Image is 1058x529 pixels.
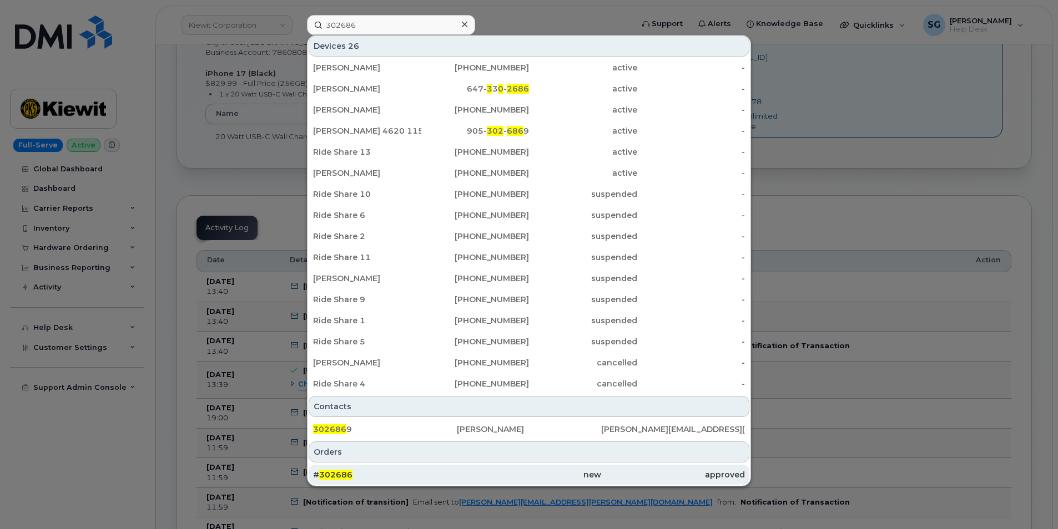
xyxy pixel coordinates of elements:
div: Ride Share 2 [313,231,421,242]
div: Ride Share 4 [313,378,421,389]
div: [PERSON_NAME] [313,62,421,73]
span: 686 [507,126,523,136]
div: [PERSON_NAME] [313,167,421,179]
div: [PHONE_NUMBER] [421,294,530,305]
div: active [529,125,637,136]
div: - [637,189,745,200]
div: [PHONE_NUMBER] [421,273,530,284]
span: 26 [348,40,359,52]
div: Ride Share 13 [313,146,421,157]
div: suspended [529,231,637,242]
div: [PERSON_NAME] [313,357,421,368]
a: Ride Share 4[PHONE_NUMBER]cancelled- [309,374,749,394]
a: Ride Share 6[PHONE_NUMBER]suspended- [309,205,749,225]
div: - [637,357,745,368]
div: Ride Share 10 [313,189,421,200]
div: 905- - 9 [421,125,530,136]
a: Ride Share 10[PHONE_NUMBER]suspended- [309,184,749,204]
div: active [529,62,637,73]
div: Contacts [309,396,749,417]
div: cancelled [529,378,637,389]
a: Ride Share 11[PHONE_NUMBER]suspended- [309,247,749,267]
div: [PHONE_NUMBER] [421,146,530,157]
span: 302686 [319,470,352,480]
div: - [637,125,745,136]
a: Ride Share 13[PHONE_NUMBER]active- [309,142,749,162]
div: - [637,167,745,179]
div: suspended [529,210,637,221]
div: Ride Share 5 [313,336,421,347]
span: 0 [498,84,503,94]
div: - [637,104,745,115]
iframe: Messenger Launcher [1010,481,1050,521]
div: suspended [529,273,637,284]
div: approved [601,469,745,480]
div: [PERSON_NAME] [313,273,421,284]
div: Ride Share 9 [313,294,421,305]
a: Ride Share 1[PHONE_NUMBER]suspended- [309,311,749,330]
div: [PHONE_NUMBER] [421,231,530,242]
input: Find something... [307,15,475,35]
div: 9 [313,424,457,435]
div: # [313,469,457,480]
span: 3 [487,84,492,94]
div: - [637,273,745,284]
div: - [637,210,745,221]
div: [PHONE_NUMBER] [421,210,530,221]
div: suspended [529,315,637,326]
div: - [637,315,745,326]
div: active [529,146,637,157]
a: Ride Share 5[PHONE_NUMBER]suspended- [309,332,749,352]
div: active [529,104,637,115]
div: Orders [309,441,749,462]
div: [PERSON_NAME] [313,83,421,94]
div: Ride Share 11 [313,252,421,263]
div: cancelled [529,357,637,368]
div: active [529,167,637,179]
a: Ride Share 9[PHONE_NUMBER]suspended- [309,289,749,309]
div: [PHONE_NUMBER] [421,167,530,179]
div: [PHONE_NUMBER] [421,62,530,73]
div: suspended [529,294,637,305]
a: 3026869[PERSON_NAME][PERSON_NAME][EMAIL_ADDRESS][PERSON_NAME][PERSON_NAME][DOMAIN_NAME] [309,419,749,439]
div: - [637,146,745,157]
div: [PERSON_NAME][EMAIL_ADDRESS][PERSON_NAME][PERSON_NAME][DOMAIN_NAME] [601,424,745,435]
div: - [637,62,745,73]
div: Devices [309,35,749,57]
a: [PERSON_NAME][PHONE_NUMBER]active- [309,58,749,78]
div: suspended [529,336,637,347]
a: [PERSON_NAME][PHONE_NUMBER]suspended- [309,268,749,288]
div: - [637,83,745,94]
div: [PHONE_NUMBER] [421,104,530,115]
div: [PHONE_NUMBER] [421,378,530,389]
div: [PERSON_NAME] [313,104,421,115]
div: suspended [529,189,637,200]
div: 647- 3 - [421,83,530,94]
div: [PHONE_NUMBER] [421,336,530,347]
div: suspended [529,252,637,263]
span: 302686 [313,424,346,434]
div: - [637,378,745,389]
a: [PERSON_NAME][PHONE_NUMBER]cancelled- [309,353,749,373]
div: [PERSON_NAME] [457,424,601,435]
a: [PERSON_NAME][PHONE_NUMBER]active- [309,100,749,120]
div: active [529,83,637,94]
div: [PHONE_NUMBER] [421,252,530,263]
a: [PERSON_NAME]647-330-2686active- [309,79,749,99]
div: - [637,294,745,305]
div: - [637,252,745,263]
div: new [457,469,601,480]
div: - [637,336,745,347]
span: 302 [487,126,503,136]
div: Ride Share 1 [313,315,421,326]
a: [PERSON_NAME] 4620 115 40905-302-6869active- [309,121,749,141]
div: [PHONE_NUMBER] [421,315,530,326]
span: 2686 [507,84,529,94]
div: [PHONE_NUMBER] [421,357,530,368]
a: [PERSON_NAME][PHONE_NUMBER]active- [309,163,749,183]
div: - [637,231,745,242]
div: [PERSON_NAME] 4620 115 40 [313,125,421,136]
a: Ride Share 2[PHONE_NUMBER]suspended- [309,226,749,246]
a: #302686newapproved [309,465,749,485]
div: Ride Share 6 [313,210,421,221]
